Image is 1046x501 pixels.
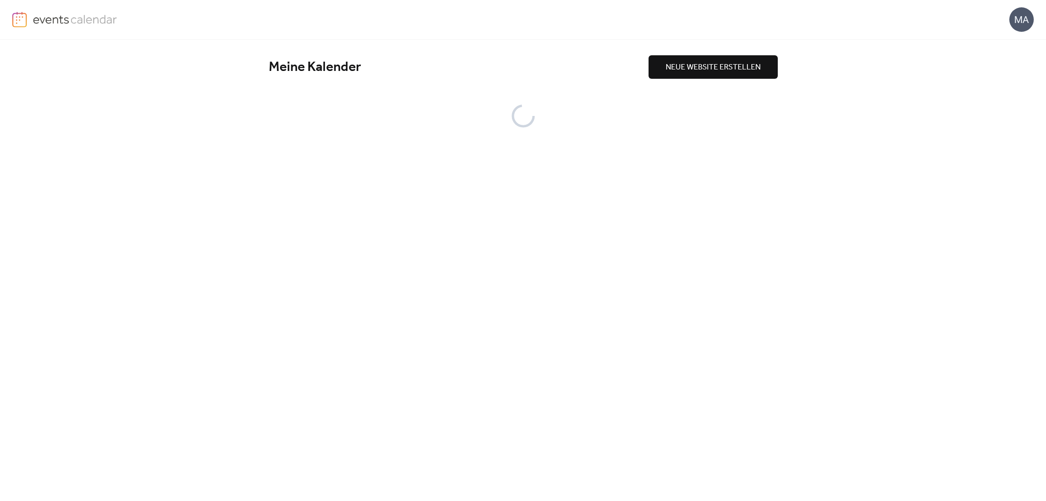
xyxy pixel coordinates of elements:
span: NEUE WEBSITE ERSTELLEN [666,62,761,73]
div: Meine Kalender [269,59,649,76]
img: logo [12,12,27,27]
div: MA [1009,7,1034,32]
button: NEUE WEBSITE ERSTELLEN [649,55,778,79]
img: logo-type [33,12,117,26]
